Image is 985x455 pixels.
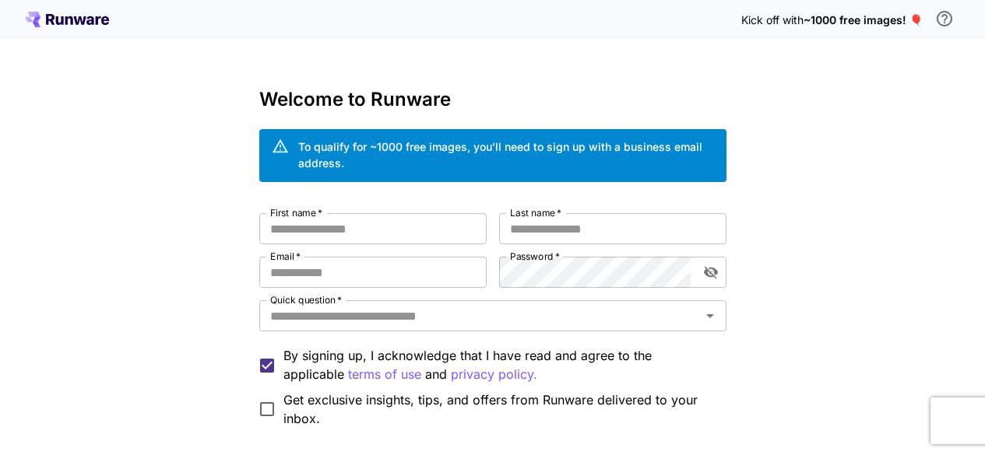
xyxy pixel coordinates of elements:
[259,89,726,110] h3: Welcome to Runware
[929,3,960,34] button: In order to qualify for free credit, you need to sign up with a business email address and click ...
[741,13,804,26] span: Kick off with
[348,365,421,384] p: terms of use
[804,13,923,26] span: ~1000 free images! 🎈
[283,346,714,384] p: By signing up, I acknowledge that I have read and agree to the applicable and
[699,305,721,327] button: Open
[510,250,560,263] label: Password
[298,138,714,171] div: To qualify for ~1000 free images, you’ll need to sign up with a business email address.
[451,365,537,384] p: privacy policy.
[510,206,561,219] label: Last name
[270,293,342,306] label: Quick question
[451,365,537,384] button: By signing up, I acknowledge that I have read and agree to the applicable terms of use and
[283,390,714,428] span: Get exclusive insights, tips, and offers from Runware delivered to your inbox.
[270,250,301,263] label: Email
[348,365,421,384] button: By signing up, I acknowledge that I have read and agree to the applicable and privacy policy.
[270,206,322,219] label: First name
[697,258,725,286] button: toggle password visibility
